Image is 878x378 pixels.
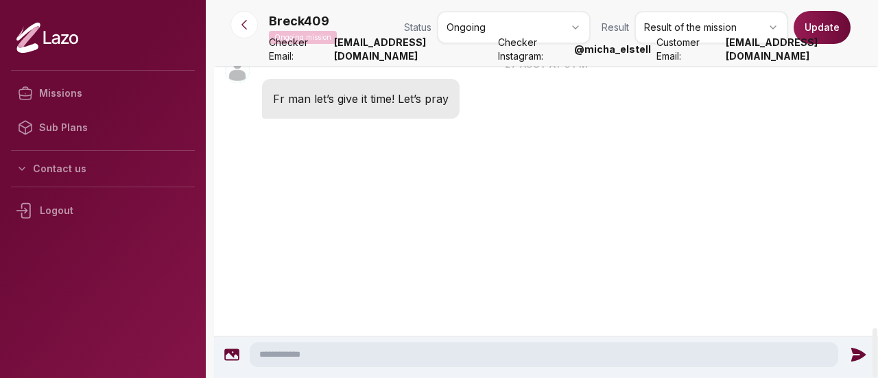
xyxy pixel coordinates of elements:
span: Checker Email: [269,36,329,63]
span: Result [602,21,629,34]
span: Status [404,21,431,34]
strong: @ micha_elstell [574,43,651,56]
button: Contact us [11,156,195,181]
strong: [EMAIL_ADDRESS][DOMAIN_NAME] [334,36,493,63]
span: Customer Email: [656,36,720,63]
p: Breck409 [269,12,329,31]
a: Missions [11,76,195,110]
button: Update [794,11,851,44]
a: Sub Plans [11,110,195,145]
div: Logout [11,193,195,228]
span: Checker Instagram: [498,36,569,63]
p: Fr man let’s give it time! Let’s pray [273,90,449,108]
p: Ongoing mission [269,31,337,44]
